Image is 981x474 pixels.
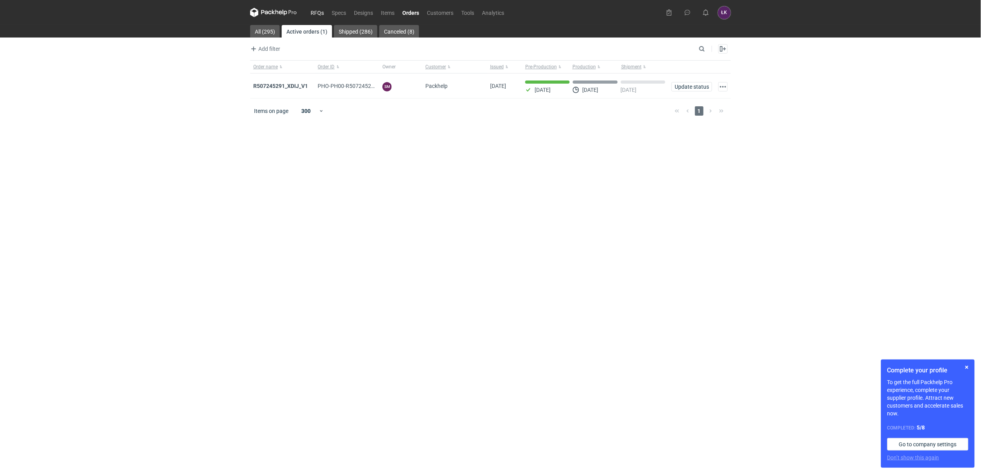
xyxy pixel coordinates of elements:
[582,87,598,93] p: [DATE]
[718,6,731,19] div: Łukasz Kowalski
[318,83,401,89] span: PHO-PH00-R507245291_XDIJ_V1
[334,25,377,38] a: Shipped (286)
[620,61,668,73] button: Shipment
[318,64,335,70] span: Order ID
[962,363,972,372] button: Skip for now
[535,87,551,93] p: [DATE]
[675,84,709,89] span: Update status
[621,87,637,93] p: [DATE]
[282,25,332,38] a: Active orders (1)
[887,424,969,432] div: Completed:
[425,83,448,89] span: Packhelp
[718,6,731,19] button: ŁK
[398,8,423,17] a: Orders
[621,64,642,70] span: Shipment
[525,64,557,70] span: Pre-Production
[887,378,969,417] p: To get the full Packhelp Pro experience, complete your supplier profile. Attract new customers an...
[478,8,508,17] a: Analytics
[250,8,297,17] svg: Packhelp Pro
[695,106,704,116] span: 1
[917,424,925,431] strong: 5 / 8
[425,64,446,70] span: Customer
[697,44,722,54] input: Search
[249,44,280,54] span: Add filter
[382,64,396,70] span: Owner
[571,61,620,73] button: Production
[328,8,350,17] a: Specs
[379,25,419,38] a: Canceled (8)
[293,106,319,116] div: 300
[382,82,392,91] figcaption: SM
[490,83,506,89] span: 05/09/2025
[250,61,315,73] button: Order name
[672,82,712,91] button: Update status
[423,8,457,17] a: Customers
[887,366,969,375] h1: Complete your profile
[249,44,281,54] button: Add filter
[253,83,308,89] a: R507245291_XDIJ_V1
[718,82,728,91] button: Actions
[254,107,288,115] span: Items on page
[422,61,487,73] button: Customer
[572,64,596,70] span: Production
[887,454,939,461] button: Don’t show this again
[250,25,280,38] a: All (295)
[315,61,380,73] button: Order ID
[490,64,504,70] span: Issued
[253,64,278,70] span: Order name
[377,8,398,17] a: Items
[887,438,969,451] a: Go to company settings
[522,61,571,73] button: Pre-Production
[487,61,522,73] button: Issued
[457,8,478,17] a: Tools
[350,8,377,17] a: Designs
[307,8,328,17] a: RFQs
